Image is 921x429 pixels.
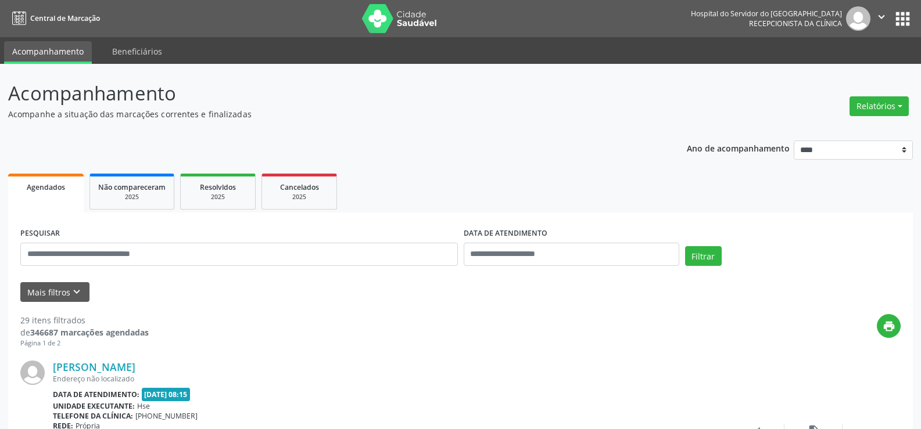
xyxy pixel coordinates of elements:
[137,401,150,411] span: Hse
[53,390,139,399] b: Data de atendimento:
[30,327,149,338] strong: 346687 marcações agendadas
[8,79,642,108] p: Acompanhamento
[20,360,45,385] img: img
[53,374,726,384] div: Endereço não localizado
[4,41,92,64] a: Acompanhamento
[687,140,790,155] p: Ano de acompanhamento
[189,193,247,201] div: 2025
[53,401,135,411] b: Unidade executante:
[27,182,65,192] span: Agendados
[883,320,895,333] i: print
[53,411,133,421] b: Telefone da clínica:
[20,282,89,302] button: Mais filtroskeyboard_arrow_down
[270,193,328,201] div: 2025
[142,388,191,401] span: [DATE] 08:15
[749,19,842,28] span: Recepcionista da clínica
[464,225,547,243] label: DATA DE ATENDIMENTO
[70,286,83,298] i: keyboard_arrow_down
[691,9,842,19] div: Hospital do Servidor do [GEOGRAPHIC_DATA]
[98,182,166,192] span: Não compareceram
[875,10,888,23] i: 
[877,314,901,338] button: print
[53,360,135,373] a: [PERSON_NAME]
[846,6,870,31] img: img
[685,246,722,266] button: Filtrar
[98,193,166,201] div: 2025
[20,314,149,326] div: 29 itens filtrados
[135,411,198,421] span: [PHONE_NUMBER]
[8,108,642,120] p: Acompanhe a situação das marcações correntes e finalizadas
[20,338,149,348] div: Página 1 de 2
[893,9,913,29] button: apps
[30,13,100,23] span: Central de Marcação
[20,326,149,338] div: de
[8,9,100,28] a: Central de Marcação
[850,96,909,116] button: Relatórios
[20,225,60,243] label: PESQUISAR
[280,182,319,192] span: Cancelados
[200,182,236,192] span: Resolvidos
[104,41,170,62] a: Beneficiários
[870,6,893,31] button: 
